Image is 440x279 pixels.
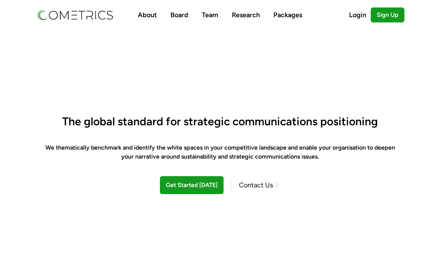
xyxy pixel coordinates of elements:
a: Board [170,11,188,19]
a: Contact Us [231,180,280,190]
a: Sign Up [371,7,404,22]
a: About [138,11,157,19]
a: Research [232,11,260,19]
h2: We thematically benchmark and identify the white spaces in your competitive landscape and enable ... [44,143,396,161]
a: Packages [273,11,302,19]
a: Get Started [DATE] [160,176,224,194]
a: Login [349,10,371,20]
a: Team [202,11,218,19]
h1: The global standard for strategic communications positioning [44,115,396,128]
img: Cometrics [36,9,114,21]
